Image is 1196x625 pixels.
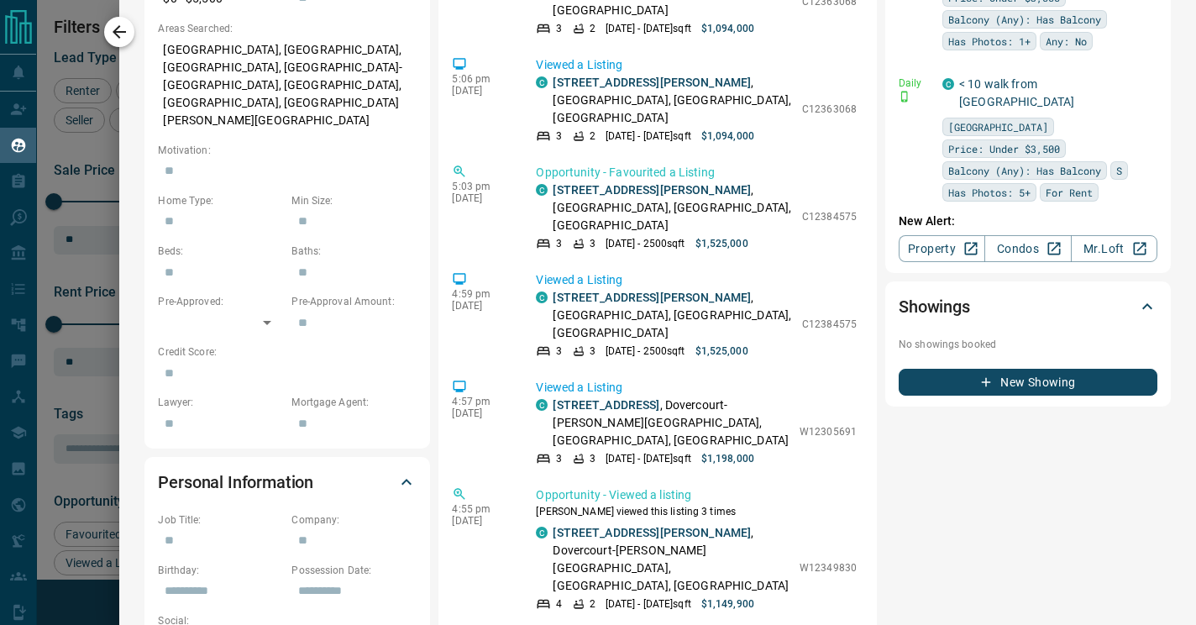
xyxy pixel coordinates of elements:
[948,118,1048,135] span: [GEOGRAPHIC_DATA]
[556,344,562,359] p: 3
[536,291,548,303] div: condos.ca
[536,504,857,519] p: [PERSON_NAME] viewed this listing 3 times
[984,235,1071,262] a: Condos
[553,398,659,412] a: [STREET_ADDRESS]
[158,143,417,158] p: Motivation:
[959,77,1074,108] a: < 10 walk from [GEOGRAPHIC_DATA]
[553,526,751,539] a: [STREET_ADDRESS][PERSON_NAME]
[606,21,691,36] p: [DATE] - [DATE] sqft
[590,451,595,466] p: 3
[802,102,857,117] p: C12363068
[899,91,910,102] svg: Push Notification Only
[802,317,857,332] p: C12384575
[452,503,511,515] p: 4:55 pm
[553,74,794,127] p: , [GEOGRAPHIC_DATA], [GEOGRAPHIC_DATA], [GEOGRAPHIC_DATA]
[452,396,511,407] p: 4:57 pm
[452,85,511,97] p: [DATE]
[701,21,754,36] p: $1,094,000
[452,73,511,85] p: 5:06 pm
[695,344,748,359] p: $1,525,000
[158,21,417,36] p: Areas Searched:
[158,512,283,528] p: Job Title:
[948,184,1031,201] span: Has Photos: 5+
[536,184,548,196] div: condos.ca
[942,78,954,90] div: condos.ca
[899,213,1157,230] p: New Alert:
[553,397,791,449] p: , Dovercourt-[PERSON_NAME][GEOGRAPHIC_DATA], [GEOGRAPHIC_DATA], [GEOGRAPHIC_DATA]
[899,337,1157,352] p: No showings booked
[701,129,754,144] p: $1,094,000
[291,294,417,309] p: Pre-Approval Amount:
[590,129,595,144] p: 2
[536,399,548,411] div: condos.ca
[556,236,562,251] p: 3
[899,76,932,91] p: Daily
[553,291,751,304] a: [STREET_ADDRESS][PERSON_NAME]
[158,395,283,410] p: Lawyer:
[452,300,511,312] p: [DATE]
[291,244,417,259] p: Baths:
[1046,184,1093,201] span: For Rent
[158,294,283,309] p: Pre-Approved:
[590,596,595,612] p: 2
[452,192,511,204] p: [DATE]
[948,11,1101,28] span: Balcony (Any): Has Balcony
[606,344,685,359] p: [DATE] - 2500 sqft
[606,451,691,466] p: [DATE] - [DATE] sqft
[701,451,754,466] p: $1,198,000
[948,162,1101,179] span: Balcony (Any): Has Balcony
[556,596,562,612] p: 4
[1071,235,1157,262] a: Mr.Loft
[800,560,857,575] p: W12349830
[606,596,691,612] p: [DATE] - [DATE] sqft
[1116,162,1122,179] span: S
[158,462,417,502] div: Personal Information
[158,344,417,360] p: Credit Score:
[948,33,1031,50] span: Has Photos: 1+
[536,76,548,88] div: condos.ca
[452,407,511,419] p: [DATE]
[291,193,417,208] p: Min Size:
[899,286,1157,327] div: Showings
[556,451,562,466] p: 3
[553,524,791,595] p: , Dovercourt-[PERSON_NAME][GEOGRAPHIC_DATA], [GEOGRAPHIC_DATA], [GEOGRAPHIC_DATA]
[553,289,794,342] p: , [GEOGRAPHIC_DATA], [GEOGRAPHIC_DATA], [GEOGRAPHIC_DATA]
[536,56,857,74] p: Viewed a Listing
[1046,33,1087,50] span: Any: No
[553,76,751,89] a: [STREET_ADDRESS][PERSON_NAME]
[158,193,283,208] p: Home Type:
[158,244,283,259] p: Beds:
[556,129,562,144] p: 3
[948,140,1060,157] span: Price: Under $3,500
[452,288,511,300] p: 4:59 pm
[536,527,548,538] div: condos.ca
[536,486,857,504] p: Opportunity - Viewed a listing
[553,181,794,234] p: , [GEOGRAPHIC_DATA], [GEOGRAPHIC_DATA], [GEOGRAPHIC_DATA]
[452,515,511,527] p: [DATE]
[536,379,857,397] p: Viewed a Listing
[606,129,691,144] p: [DATE] - [DATE] sqft
[590,344,595,359] p: 3
[800,424,857,439] p: W12305691
[899,235,985,262] a: Property
[291,512,417,528] p: Company:
[606,236,685,251] p: [DATE] - 2500 sqft
[701,596,754,612] p: $1,149,900
[291,395,417,410] p: Mortgage Agent:
[536,271,857,289] p: Viewed a Listing
[899,369,1157,396] button: New Showing
[590,236,595,251] p: 3
[695,236,748,251] p: $1,525,000
[158,469,313,496] h2: Personal Information
[158,563,283,578] p: Birthday:
[899,293,970,320] h2: Showings
[452,181,511,192] p: 5:03 pm
[802,209,857,224] p: C12384575
[553,183,751,197] a: [STREET_ADDRESS][PERSON_NAME]
[556,21,562,36] p: 3
[536,164,857,181] p: Opportunity - Favourited a Listing
[590,21,595,36] p: 2
[158,36,417,134] p: [GEOGRAPHIC_DATA], [GEOGRAPHIC_DATA], [GEOGRAPHIC_DATA], [GEOGRAPHIC_DATA]-[GEOGRAPHIC_DATA], [GE...
[291,563,417,578] p: Possession Date:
